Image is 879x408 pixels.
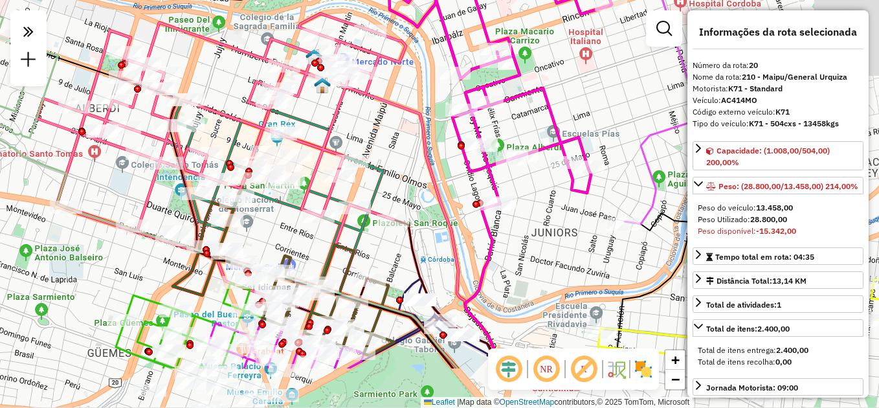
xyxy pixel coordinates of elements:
img: UDC - Córdoba [314,77,331,94]
a: Leaflet [424,398,455,407]
strong: 28.800,00 [750,214,787,224]
strong: 0,00 [775,357,792,367]
a: Exibir filtros [651,16,677,41]
div: Atividade não roteirizada - Sergio Enrique Panosian [269,364,301,377]
div: Total de itens entrega: [698,345,858,356]
a: Zoom out [665,370,685,389]
div: Número da rota: [693,60,863,71]
div: Map data © contributors,© 2025 TomTom, Microsoft [421,397,693,408]
img: UDC Cordoba [306,49,322,65]
a: Distância Total:13,14 KM [693,271,863,289]
strong: 1 [777,300,781,310]
div: Tipo do veículo: [693,118,863,130]
strong: K71 - 504cxs - 13458kgs [749,119,839,128]
div: Peso Utilizado: [698,214,858,225]
div: Nome da rota: [693,71,863,83]
a: OpenStreetMap [500,398,555,407]
span: Ocultar deslocamento [493,354,524,385]
span: Ocultar NR [531,354,562,385]
strong: -15.342,00 [756,226,796,236]
strong: 2.400,00 [776,345,808,355]
span: + [671,352,680,368]
div: Peso disponível: [698,225,858,237]
a: Zoom in [665,350,685,370]
span: Exibir rótulo [568,354,599,385]
em: Clique aqui para maximizar o painel [16,18,41,45]
div: Peso: (28.800,00/13.458,00) 214,00% [693,197,863,242]
div: Atividade não roteirizada - Santino Cartasegna [235,273,267,286]
a: Tempo total em rota: 04:35 [693,247,863,265]
a: Jornada Motorista: 09:00 [693,378,863,396]
span: Total de atividades: [706,300,781,310]
img: Exibir/Ocultar setores [633,359,654,380]
div: Jornada Motorista: 09:00 [706,382,798,394]
div: Total de itens:2.400,00 [693,339,863,373]
a: Total de itens:2.400,00 [693,319,863,337]
div: Total de itens: [706,323,790,335]
strong: 20 [749,60,758,70]
span: Capacidade: (1.008,00/504,00) 200,00% [706,146,830,167]
span: | [457,398,459,407]
a: Peso: (28.800,00/13.458,00) 214,00% [693,177,863,194]
div: Atividade não roteirizada - Adrian Carnaghi [323,170,355,183]
div: Motorista: [693,83,863,95]
h4: Informações da rota selecionada [693,26,863,38]
strong: AC414MO [721,95,757,105]
div: Veículo: [693,95,863,106]
strong: 2.400,00 [757,324,790,334]
a: Capacidade: (1.008,00/504,00) 200,00% [693,141,863,170]
div: Distância Total: [706,275,807,287]
strong: 13.458,00 [756,203,793,212]
a: Nova sessão e pesquisa [16,47,41,76]
a: Total de atividades:1 [693,295,863,313]
span: 13,14 KM [772,276,807,286]
strong: K71 - Standard [728,84,783,93]
div: Atividade não roteirizada - Juan Bedini [162,225,195,238]
strong: 210 - Maipu/General Urquiza [742,72,847,82]
strong: K71 [775,107,790,117]
img: Fluxo de ruas [606,359,627,380]
span: Peso: (28.800,00/13.458,00) 214,00% [718,181,858,191]
div: Código externo veículo: [693,106,863,118]
span: Peso do veículo: [698,203,793,212]
div: Total de itens recolha: [698,356,858,368]
span: Tempo total em rota: 04:35 [715,252,814,262]
span: − [671,371,680,387]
